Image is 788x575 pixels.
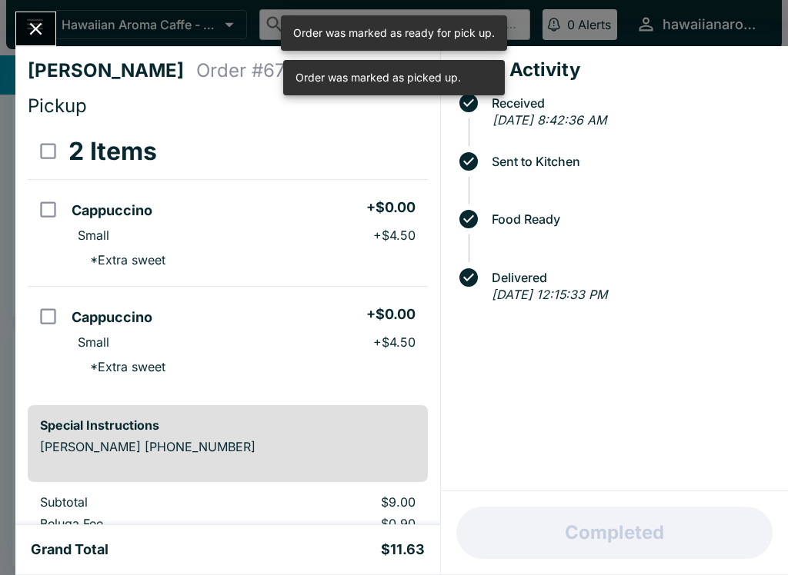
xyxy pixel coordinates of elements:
[453,58,776,81] h4: Order Activity
[492,112,606,128] em: [DATE] 8:42:36 AM
[78,252,165,268] p: * Extra sweet
[484,96,776,110] span: Received
[366,198,416,217] h5: + $0.00
[72,308,152,327] h5: Cappuccino
[78,228,109,243] p: Small
[72,201,152,220] h5: Cappuccino
[484,271,776,284] span: Delivered
[78,359,165,374] p: * Extra sweet
[492,287,607,302] em: [DATE] 12:15:33 PM
[40,417,416,433] h6: Special Instructions
[276,516,416,531] p: $0.90
[28,95,87,117] span: Pickup
[381,540,425,559] h5: $11.63
[31,540,109,559] h5: Grand Total
[68,136,157,167] h3: 2 Items
[366,305,416,324] h5: + $0.00
[484,155,776,168] span: Sent to Kitchen
[40,516,252,531] p: Beluga Fee
[295,65,461,91] div: Order was marked as picked up.
[78,334,109,350] p: Small
[16,12,55,45] button: Close
[28,124,428,393] table: orders table
[276,494,416,510] p: $9.00
[373,334,416,350] p: + $4.50
[196,59,331,82] h4: Order # 673566
[373,228,416,243] p: + $4.50
[28,59,196,82] h4: [PERSON_NAME]
[293,20,495,46] div: Order was marked as ready for pick up.
[40,494,252,510] p: Subtotal
[40,439,416,454] p: [PERSON_NAME] [PHONE_NUMBER]
[484,212,776,226] span: Food Ready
